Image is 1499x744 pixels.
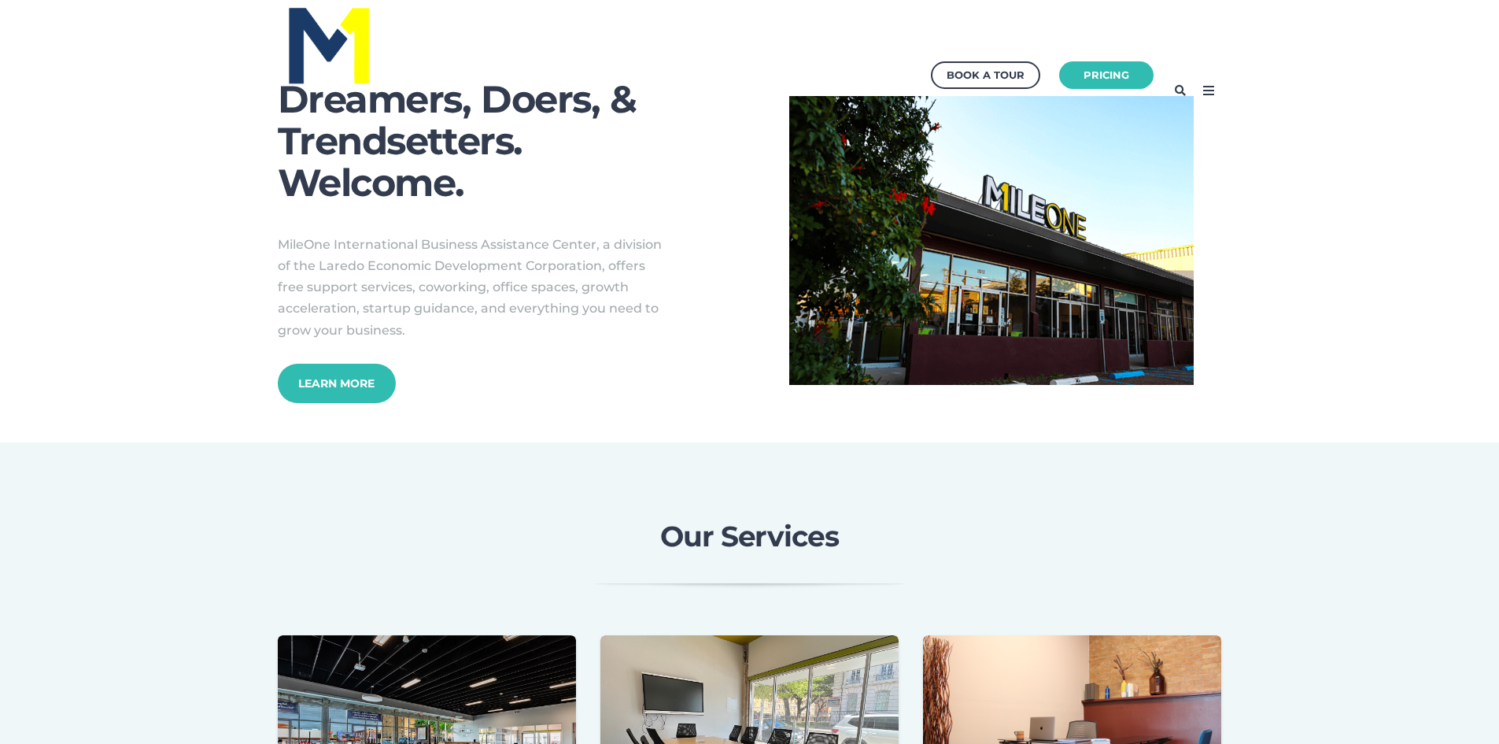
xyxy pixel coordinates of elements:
a: Pricing [1059,61,1154,89]
h2: Our Services [341,521,1159,553]
h1: Dreamers, Doers, & Trendsetters. Welcome. [278,79,711,203]
img: MileOne Blue_Yellow Logo [286,3,373,87]
img: Canva Design DAFZb0Spo9U [789,96,1194,385]
span: MileOne International Business Assistance Center, a division of the Laredo Economic Development C... [278,237,662,338]
div: Book a Tour [947,65,1025,85]
a: Learn More [278,364,396,403]
a: Book a Tour [931,61,1040,89]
